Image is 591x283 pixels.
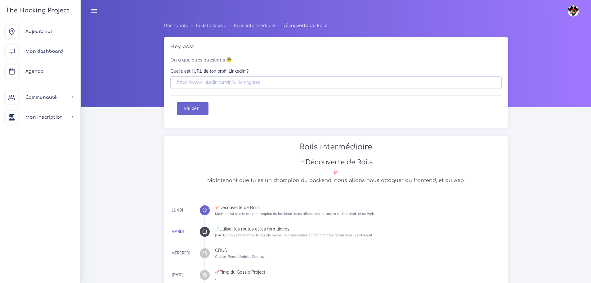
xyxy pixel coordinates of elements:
[234,23,276,28] a: Rails intermédiaire
[215,254,266,259] small: Create, Read, Update, Destroy.
[170,76,502,89] input: https://www.linkedin.com/in/williamhgates
[172,207,183,214] div: Lundi
[25,29,52,34] span: Aujourd'hui
[568,5,579,16] img: avatar
[170,44,502,50] h5: Hey psst
[196,23,226,28] a: Fullstack web
[170,56,502,64] p: On a quelques questions 😇
[215,233,372,237] small: [DATE] tu vas te montrer le monde merveilleux des routes et comment les formulaires les utilisent
[25,115,63,120] span: Mon inscription
[170,178,502,184] h5: Maintenant que tu es un champion du backend, nous allons nous attaquer au frontend, et au web.
[276,22,327,30] li: Découverte de Rails
[172,250,190,257] div: Mercredi
[215,248,502,253] div: CRUD
[215,227,502,231] div: Utiliser les routes et les formulaires
[170,68,248,74] label: Quelle est l'URL de ton profil LinkedIn ?
[170,143,502,152] h2: Rails intermédiaire
[25,69,43,74] span: Agenda
[172,229,184,234] a: Mardi
[25,95,57,100] span: Communauté
[177,102,208,115] button: Valider !
[215,276,216,281] small: .
[215,270,502,274] div: Pimp du Gossip Project
[25,49,63,54] span: Mon dashboard
[4,7,69,14] h3: The Hacking Project
[215,212,375,216] small: Maintenant que tu es un champion du backend, nous allons nous attaquer au frontend, et au web.
[215,205,502,210] div: Découverte de Rails
[164,23,189,28] a: Dashboard
[172,272,184,278] div: [DATE]
[170,158,502,166] h3: Découverte de Rails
